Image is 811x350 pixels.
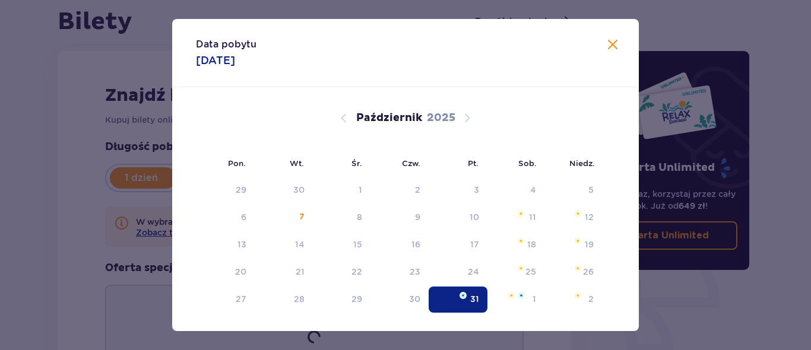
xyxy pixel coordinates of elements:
[468,266,479,278] div: 24
[530,184,536,196] div: 4
[517,237,525,244] img: Pomarańczowa gwiazdka
[544,232,602,258] td: Data niedostępna. niedziela, 19 października 2025
[351,158,362,168] small: Śr.
[533,293,536,305] div: 1
[588,293,594,305] div: 2
[370,232,429,258] td: Data niedostępna. czwartek, 16 października 2025
[293,184,305,196] div: 30
[255,177,313,203] td: Data niedostępna. wtorek, 30 września 2025
[517,265,525,272] img: Pomarańczowa gwiazdka
[429,287,487,313] td: Data zaznaczona. piątek, 31 października 2025
[606,38,620,53] button: Zamknij
[241,211,246,223] div: 6
[544,259,602,285] td: Data niedostępna. niedziela, 26 października 2025
[574,265,582,272] img: Pomarańczowa gwiazdka
[415,211,420,223] div: 9
[470,238,479,250] div: 17
[487,259,545,285] td: Data niedostępna. sobota, 25 października 2025
[468,158,479,168] small: Pt.
[196,53,235,68] p: [DATE]
[337,111,351,125] button: Poprzedni miesiąc
[313,232,370,258] td: Data niedostępna. środa, 15 października 2025
[236,184,246,196] div: 29
[544,205,602,231] td: Data niedostępna. niedziela, 12 października 2025
[235,266,246,278] div: 20
[585,211,594,223] div: 12
[313,205,370,231] td: Data niedostępna. środa, 8 października 2025
[487,287,545,313] td: Data niedostępna. sobota, 1 listopada 2025
[410,266,420,278] div: 23
[487,232,545,258] td: Data niedostępna. sobota, 18 października 2025
[196,287,255,313] td: Data niedostępna. poniedziałek, 27 października 2025
[429,205,487,231] td: Data niedostępna. piątek, 10 października 2025
[525,266,536,278] div: 25
[370,259,429,285] td: Data niedostępna. czwartek, 23 października 2025
[585,238,594,250] div: 19
[470,211,479,223] div: 10
[370,177,429,203] td: Data niedostępna. czwartek, 2 października 2025
[313,259,370,285] td: Data niedostępna. środa, 22 października 2025
[295,238,305,250] div: 14
[370,205,429,231] td: Data niedostępna. czwartek, 9 października 2025
[487,205,545,231] td: Data niedostępna. sobota, 11 października 2025
[574,210,582,217] img: Pomarańczowa gwiazdka
[255,287,313,313] td: Data niedostępna. wtorek, 28 października 2025
[583,266,594,278] div: 26
[359,184,362,196] div: 1
[569,158,595,168] small: Niedz.
[228,158,246,168] small: Pon.
[409,293,420,305] div: 30
[402,158,420,168] small: Czw.
[313,177,370,203] td: Data niedostępna. środa, 1 października 2025
[474,184,479,196] div: 3
[429,259,487,285] td: Data niedostępna. piątek, 24 października 2025
[411,238,420,250] div: 16
[460,292,467,299] img: Niebieska gwiazdka
[370,287,429,313] td: Data niedostępna. czwartek, 30 października 2025
[196,232,255,258] td: Data niedostępna. poniedziałek, 13 października 2025
[544,177,602,203] td: Data niedostępna. niedziela, 5 października 2025
[294,293,305,305] div: 28
[290,158,304,168] small: Wt.
[429,232,487,258] td: Data niedostępna. piątek, 17 października 2025
[460,111,474,125] button: Następny miesiąc
[299,211,305,223] div: 7
[237,238,246,250] div: 13
[351,266,362,278] div: 22
[351,293,362,305] div: 29
[518,158,537,168] small: Sob.
[429,177,487,203] td: Data niedostępna. piątek, 3 października 2025
[196,205,255,231] td: Data niedostępna. poniedziałek, 6 października 2025
[296,266,305,278] div: 21
[196,259,255,285] td: Data niedostępna. poniedziałek, 20 października 2025
[470,293,479,305] div: 31
[508,292,515,299] img: Pomarańczowa gwiazdka
[415,184,420,196] div: 2
[356,111,422,125] p: Październik
[518,292,525,299] img: Niebieska gwiazdka
[487,177,545,203] td: Data niedostępna. sobota, 4 października 2025
[427,111,455,125] p: 2025
[255,205,313,231] td: Data niedostępna. wtorek, 7 października 2025
[313,287,370,313] td: Data niedostępna. środa, 29 października 2025
[517,210,525,217] img: Pomarańczowa gwiazdka
[529,211,536,223] div: 11
[236,293,246,305] div: 27
[255,259,313,285] td: Data niedostępna. wtorek, 21 października 2025
[353,238,362,250] div: 15
[544,287,602,313] td: Data niedostępna. niedziela, 2 listopada 2025
[196,38,256,51] p: Data pobytu
[527,238,536,250] div: 18
[574,292,582,299] img: Pomarańczowa gwiazdka
[574,237,582,244] img: Pomarańczowa gwiazdka
[588,184,594,196] div: 5
[196,177,255,203] td: Data niedostępna. poniedziałek, 29 września 2025
[357,211,362,223] div: 8
[255,232,313,258] td: Data niedostępna. wtorek, 14 października 2025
